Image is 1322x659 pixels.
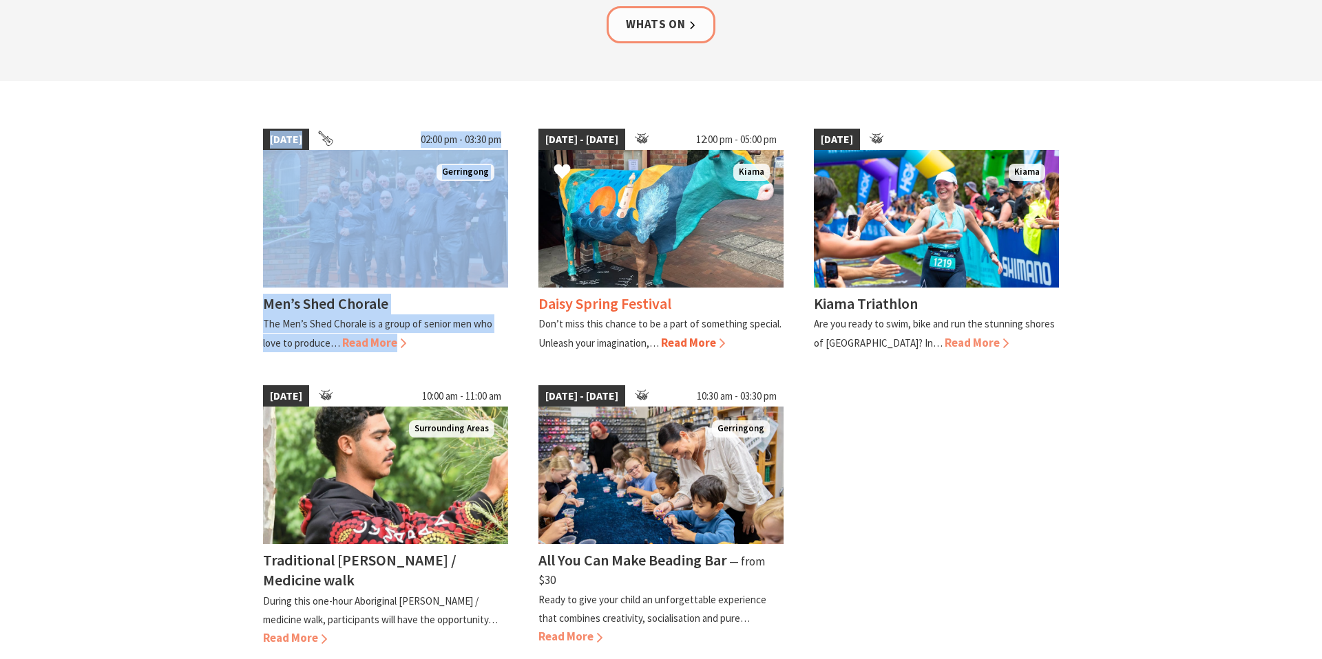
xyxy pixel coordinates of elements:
img: kiamatriathlon [814,150,1059,288]
span: Kiama [733,164,770,181]
span: Surrounding Areas [409,420,494,437]
span: 02:00 pm - 03:30 pm [414,129,508,151]
h4: All You Can Make Beading Bar [538,550,727,570]
span: Gerringong [437,164,494,181]
span: Read More [945,335,1009,350]
span: [DATE] [263,129,309,151]
p: Ready to give your child an unforgettable experience that combines creativity, socialisation and ... [538,593,766,625]
button: Click to Favourite Daisy Spring Festival [540,149,585,196]
span: Read More [263,630,327,645]
span: 10:30 am - 03:30 pm [690,385,784,407]
a: [DATE] kiamatriathlon Kiama Kiama Triathlon Are you ready to swim, bike and run the stunning shor... [814,129,1059,352]
h4: Traditional [PERSON_NAME] / Medicine walk [263,550,457,590]
a: [DATE] - [DATE] 12:00 pm - 05:00 pm Dairy Cow Art Kiama Daisy Spring Festival Don’t miss this cha... [538,129,784,352]
span: 12:00 pm - 05:00 pm [689,129,784,151]
span: [DATE] [814,129,860,151]
h4: Daisy Spring Festival [538,294,671,313]
a: [DATE] 10:00 am - 11:00 am Surrounding Areas Traditional [PERSON_NAME] / Medicine walk During thi... [263,385,508,648]
a: Whats On [607,6,715,43]
img: groups family kids adults can all bead at our workshops [538,407,784,544]
img: Dairy Cow Art [538,150,784,288]
span: Gerringong [712,420,770,437]
span: Read More [342,335,406,350]
img: Members of the Chorale standing on steps [263,150,508,288]
span: Read More [538,629,602,644]
span: Read More [661,335,725,350]
p: Are you ready to swim, bike and run the stunning shores of [GEOGRAPHIC_DATA]? In… [814,317,1055,349]
p: Don’t miss this chance to be a part of something special. Unleash your imagination,… [538,317,781,349]
span: [DATE] - [DATE] [538,385,625,407]
p: The Men’s Shed Chorale is a group of senior men who love to produce… [263,317,492,349]
h4: Kiama Triathlon [814,294,918,313]
span: [DATE] - [DATE] [538,129,625,151]
p: During this one-hour Aboriginal [PERSON_NAME] / medicine walk, participants will have the opportu... [263,594,498,626]
a: [DATE] - [DATE] 10:30 am - 03:30 pm groups family kids adults can all bead at our workshops Gerri... [538,385,784,648]
h4: Men’s Shed Chorale [263,294,388,313]
span: Kiama [1009,164,1045,181]
span: 10:00 am - 11:00 am [415,385,508,407]
a: [DATE] 02:00 pm - 03:30 pm Members of the Chorale standing on steps Gerringong Men’s Shed Chorale... [263,129,508,352]
span: [DATE] [263,385,309,407]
